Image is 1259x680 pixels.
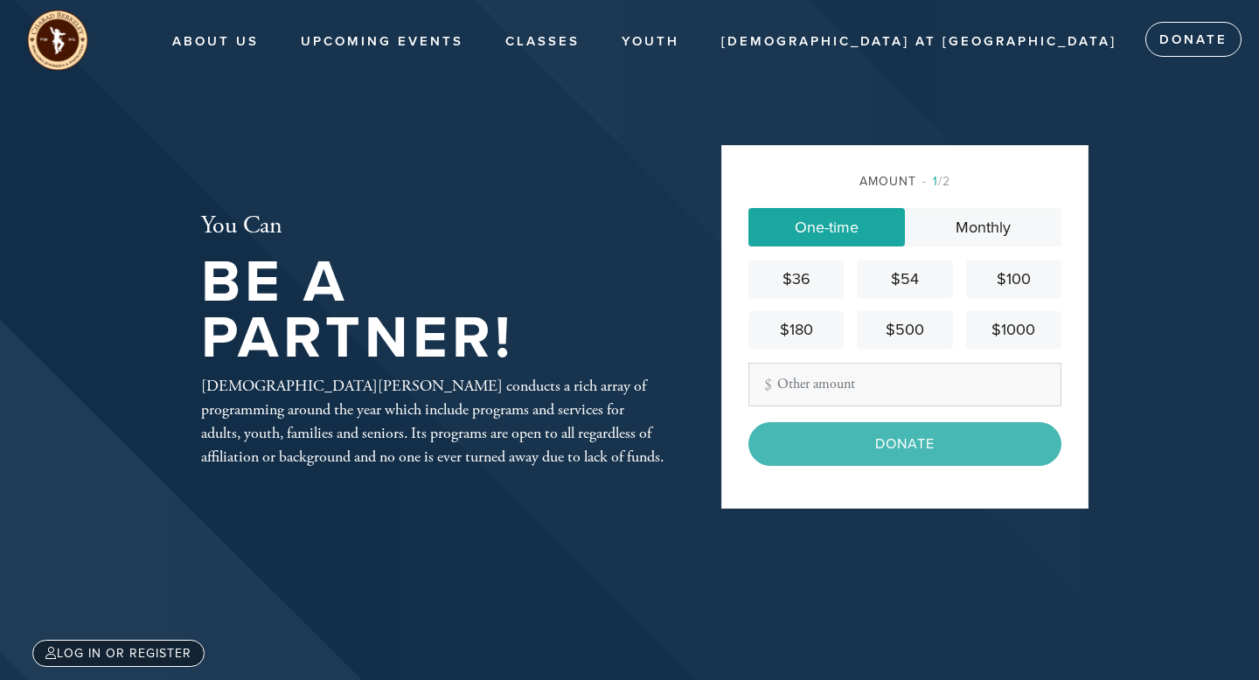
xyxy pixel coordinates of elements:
[748,208,905,246] a: One-time
[864,267,945,291] div: $54
[201,254,664,367] h1: Be A Partner!
[966,260,1061,298] a: $100
[905,208,1061,246] a: Monthly
[973,267,1054,291] div: $100
[288,25,476,59] a: Upcoming Events
[159,25,272,59] a: About Us
[864,318,945,342] div: $500
[32,640,205,667] a: Log in or register
[857,260,952,298] a: $54
[857,311,952,349] a: $500
[973,318,1054,342] div: $1000
[748,172,1061,191] div: Amount
[201,374,664,468] div: [DEMOGRAPHIC_DATA][PERSON_NAME] conducts a rich array of programming around the year which includ...
[922,174,950,189] span: /2
[755,267,837,291] div: $36
[26,9,89,72] img: unnamed%20%283%29_0.png
[755,318,837,342] div: $180
[201,212,664,241] h2: You Can
[748,363,1061,406] input: Other amount
[609,25,692,59] a: Youth
[1145,22,1242,57] a: Donate
[748,311,844,349] a: $180
[492,25,593,59] a: Classes
[966,311,1061,349] a: $1000
[708,25,1130,59] a: [DEMOGRAPHIC_DATA] at [GEOGRAPHIC_DATA]
[748,260,844,298] a: $36
[933,174,938,189] span: 1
